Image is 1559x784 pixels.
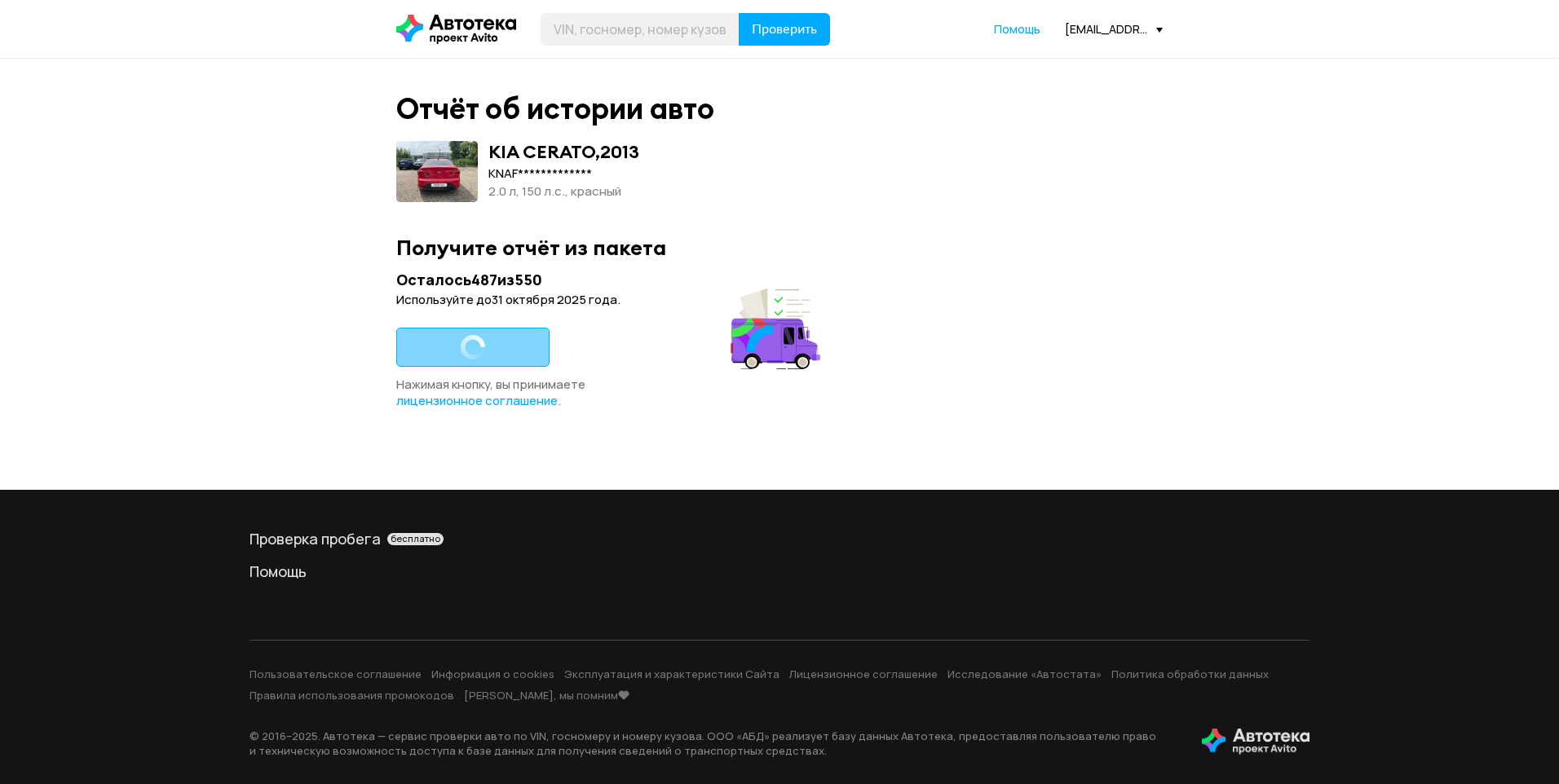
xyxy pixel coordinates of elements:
[739,13,830,46] button: Проверить
[396,292,825,308] div: Используйте до 31 октября 2025 года .
[250,529,1309,548] div: Проверка пробега
[250,529,1309,548] a: Проверка пробегабесплатно
[396,91,714,126] div: Отчёт об истории авто
[250,562,1309,581] a: Помощь
[250,729,1176,758] p: © 2016– 2025 . Автотека — сервис проверки авто по VIN, госномеру и номеру кузова. ООО «АБД» реали...
[789,667,938,681] a: Лицензионное соглашение
[396,392,558,409] span: лицензионное соглашение
[1065,21,1163,37] div: [EMAIL_ADDRESS][DOMAIN_NAME]
[1111,667,1269,681] a: Политика обработки данных
[250,688,454,703] a: Правила использования промокодов
[564,667,779,681] a: Эксплуатация и характеристики Сайта
[396,270,825,290] div: Осталось 487 из 550
[947,667,1102,681] a: Исследование «Автостата»
[391,533,440,544] span: бесплатно
[994,21,1040,37] a: Помощь
[1202,729,1309,755] img: tWS6KzJlK1XUpy65r7uaHVIs4JI6Dha8Nraz9T2hA03BhoCc4MtbvZCxBLwJIh+mQSIAkLBJpqMoKVdP8sONaFJLCz6I0+pu7...
[488,141,639,162] div: KIA CERATO , 2013
[396,235,1163,260] div: Получите отчёт из пакета
[396,376,585,409] span: Нажимая кнопку, вы принимаете .
[464,688,629,703] a: [PERSON_NAME], мы помним
[488,183,639,200] div: 2.0 л, 150 л.c., красный
[431,667,554,681] a: Информация о cookies
[396,393,558,409] a: лицензионное соглашение
[541,13,740,46] input: VIN, госномер, номер кузова
[752,23,817,36] span: Проверить
[250,667,422,681] a: Пользовательское соглашение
